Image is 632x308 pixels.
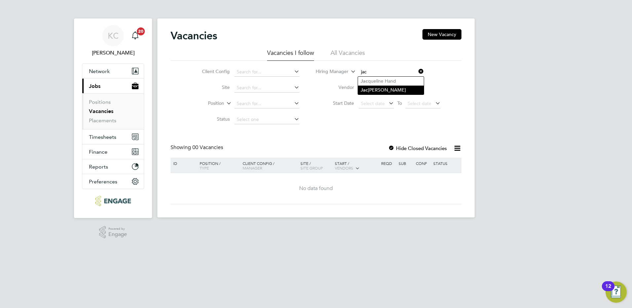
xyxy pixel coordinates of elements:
span: Timesheets [89,134,116,140]
label: Hide Closed Vacancies [388,145,447,151]
span: Finance [89,149,107,155]
span: Engage [108,232,127,237]
button: Jobs [82,79,144,93]
span: Site Group [300,165,323,171]
a: Go to home page [82,196,144,206]
button: Preferences [82,174,144,189]
div: Sub [397,158,414,169]
a: Placements [89,117,116,124]
label: Site [192,84,230,90]
span: Select date [408,100,431,106]
span: Preferences [89,178,117,185]
button: New Vacancy [422,29,461,40]
span: Manager [243,165,262,171]
div: No data found [172,185,460,192]
div: Reqd [379,158,397,169]
button: Timesheets [82,130,144,144]
div: Conf [414,158,431,169]
div: 12 [605,286,611,295]
button: Reports [82,159,144,174]
div: Site / [299,158,334,173]
b: Jac [361,78,368,84]
a: KC[PERSON_NAME] [82,25,144,57]
label: Hiring Manager [310,68,348,75]
b: Jac [361,87,368,93]
span: Select date [361,100,385,106]
button: Network [82,64,144,78]
div: Position / [195,158,241,173]
a: 20 [129,25,142,46]
input: Select one [234,115,299,124]
label: Start Date [316,100,354,106]
div: Status [432,158,460,169]
label: Position [186,100,224,107]
div: Client Config / [241,158,299,173]
button: Open Resource Center, 12 new notifications [606,282,627,303]
input: Search for... [234,67,299,77]
span: To [395,99,404,107]
div: Start / [333,158,379,174]
li: queline Hand [358,77,424,86]
span: Network [89,68,110,74]
span: 00 Vacancies [192,144,223,151]
div: Showing [171,144,224,151]
a: Powered byEngage [99,226,127,239]
h2: Vacancies [171,29,217,42]
span: Type [200,165,209,171]
span: KC [108,31,119,40]
span: Vendors [335,165,353,171]
img: ncclondon-logo-retina.png [95,196,131,206]
label: Vendor [316,84,354,90]
div: ID [172,158,195,169]
a: Positions [89,99,111,105]
span: Jobs [89,83,100,89]
a: Vacancies [89,108,113,114]
span: 20 [137,27,145,35]
button: Finance [82,144,144,159]
li: [PERSON_NAME] [358,86,424,95]
label: Client Config [192,68,230,74]
label: Status [192,116,230,122]
input: Search for... [234,83,299,93]
div: Jobs [82,93,144,129]
li: All Vacancies [331,49,365,61]
span: Reports [89,164,108,170]
span: Powered by [108,226,127,232]
input: Search for... [359,67,424,77]
input: Search for... [234,99,299,108]
nav: Main navigation [74,19,152,218]
span: Kerry Cattle [82,49,144,57]
li: Vacancies I follow [267,49,314,61]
